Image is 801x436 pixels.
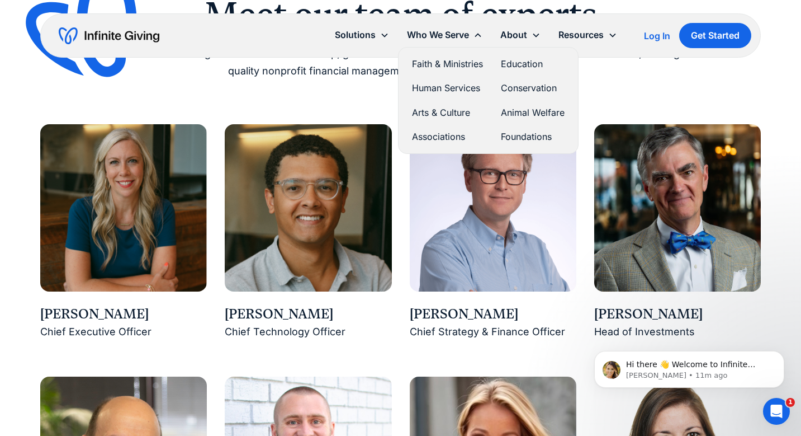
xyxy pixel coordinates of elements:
div: [PERSON_NAME] [410,305,576,324]
div: Solutions [335,27,376,43]
div: About [491,23,549,47]
div: About [500,27,527,43]
nav: Who We Serve [398,47,579,154]
a: Foundations [501,129,565,144]
div: Log In [644,31,670,40]
a: Human Services [412,81,483,96]
iframe: Intercom notifications message [577,327,801,406]
a: Arts & Culture [412,105,483,120]
a: Get Started [679,23,751,48]
a: Conservation [501,81,565,96]
div: Resources [549,23,626,47]
div: Who We Serve [398,23,491,47]
div: Chief Strategy & Finance Officer [410,324,576,341]
div: Head of Investments [594,324,761,341]
div: [PERSON_NAME] [225,305,391,324]
div: [PERSON_NAME] [594,305,761,324]
iframe: Intercom live chat [763,398,790,425]
a: Animal Welfare [501,105,565,120]
a: home [59,27,159,45]
a: Education [501,57,565,72]
span: 1 [786,398,795,407]
div: Solutions [326,23,398,47]
a: Faith & Ministries [412,57,483,72]
div: Chief Technology Officer [225,324,391,341]
a: Associations [412,129,483,144]
div: Who We Serve [407,27,469,43]
a: Log In [644,29,670,43]
div: Resources [558,27,604,43]
div: [PERSON_NAME] [40,305,207,324]
div: Chief Executive Officer [40,324,207,341]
